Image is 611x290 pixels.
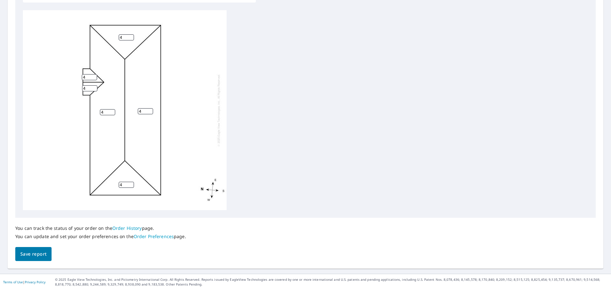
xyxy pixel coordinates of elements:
[20,250,46,258] span: Save report
[15,247,52,261] button: Save report
[3,280,46,284] p: |
[15,234,186,239] p: You can update and set your order preferences on the page.
[3,280,23,284] a: Terms of Use
[112,225,142,231] a: Order History
[25,280,46,284] a: Privacy Policy
[55,277,608,287] p: © 2025 Eagle View Technologies, Inc. and Pictometry International Corp. All Rights Reserved. Repo...
[134,233,174,239] a: Order Preferences
[15,225,186,231] p: You can track the status of your order on the page.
